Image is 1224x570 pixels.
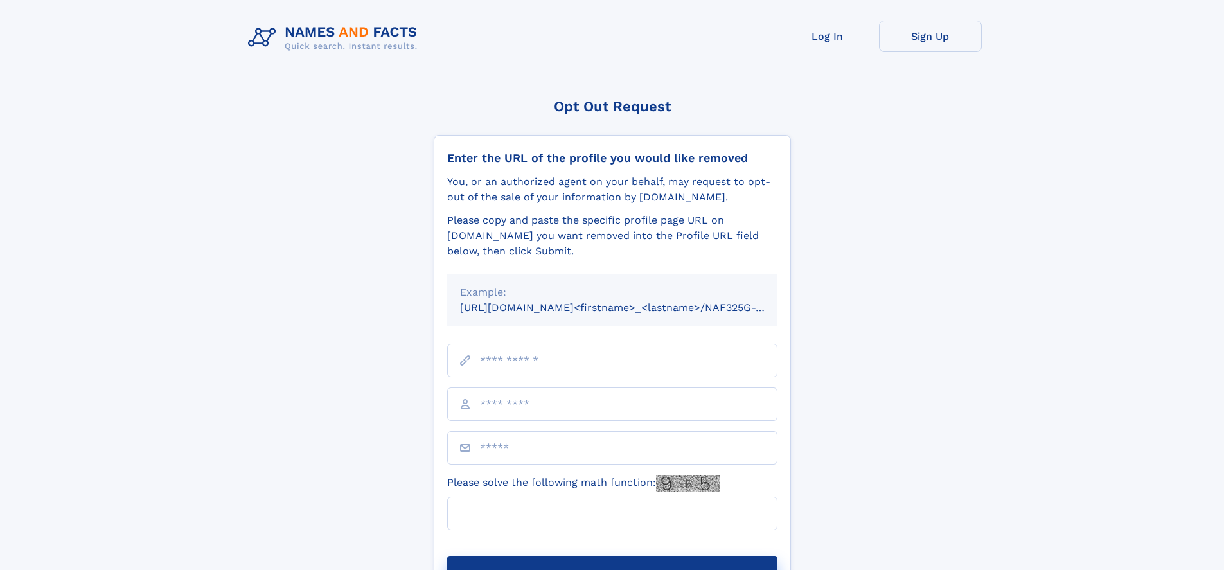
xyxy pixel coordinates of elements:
[447,174,777,205] div: You, or an authorized agent on your behalf, may request to opt-out of the sale of your informatio...
[460,301,802,314] small: [URL][DOMAIN_NAME]<firstname>_<lastname>/NAF325G-xxxxxxxx
[447,213,777,259] div: Please copy and paste the specific profile page URL on [DOMAIN_NAME] you want removed into the Pr...
[879,21,982,52] a: Sign Up
[434,98,791,114] div: Opt Out Request
[460,285,765,300] div: Example:
[243,21,428,55] img: Logo Names and Facts
[776,21,879,52] a: Log In
[447,151,777,165] div: Enter the URL of the profile you would like removed
[447,475,720,492] label: Please solve the following math function:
